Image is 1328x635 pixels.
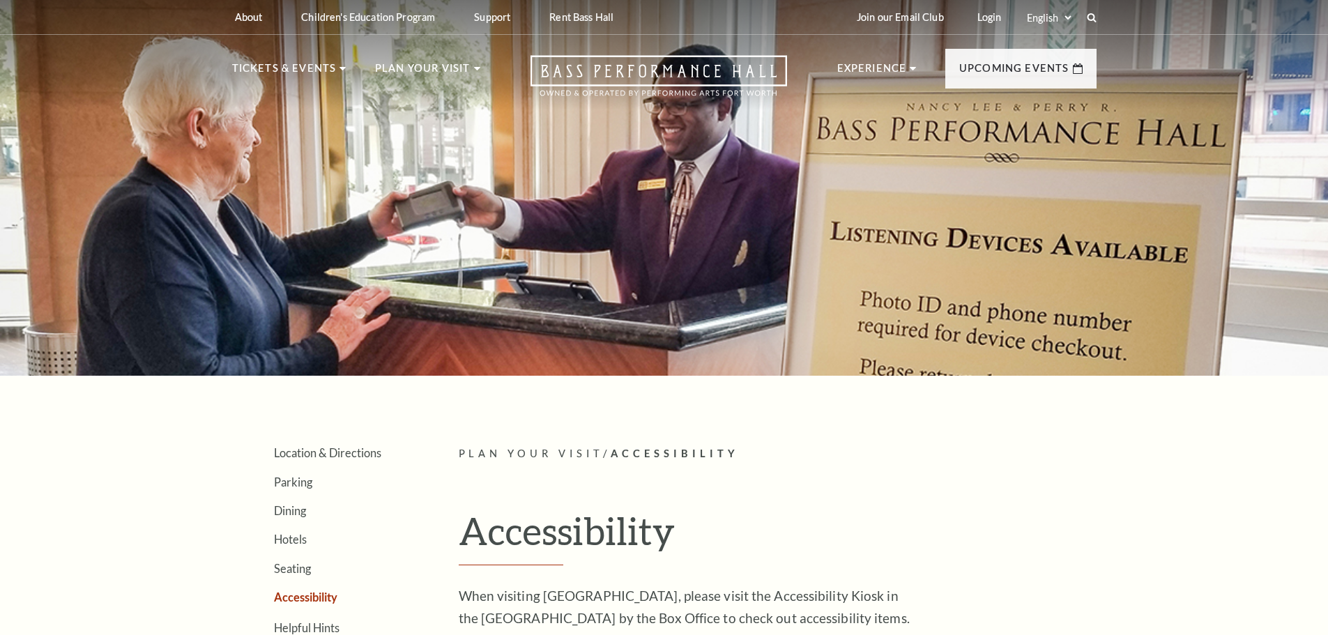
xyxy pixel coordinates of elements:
[274,475,312,489] a: Parking
[301,11,435,23] p: Children's Education Program
[459,508,1097,565] h1: Accessibility
[611,447,739,459] span: Accessibility
[274,533,307,546] a: Hotels
[959,60,1069,85] p: Upcoming Events
[274,504,306,517] a: Dining
[274,446,381,459] a: Location & Directions
[459,445,1097,463] p: /
[235,11,263,23] p: About
[274,621,339,634] a: Helpful Hints
[549,11,613,23] p: Rent Bass Hall
[274,590,337,604] a: Accessibility
[274,562,311,575] a: Seating
[837,60,907,85] p: Experience
[232,60,337,85] p: Tickets & Events
[474,11,510,23] p: Support
[375,60,471,85] p: Plan Your Visit
[1024,11,1074,24] select: Select:
[459,447,604,459] span: Plan Your Visit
